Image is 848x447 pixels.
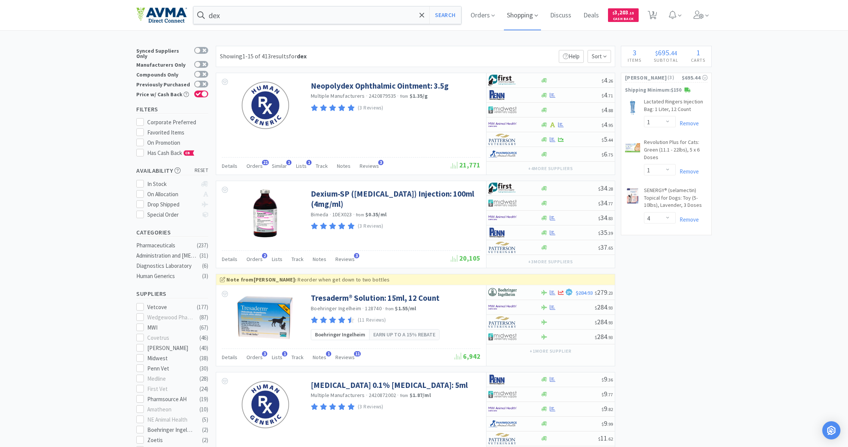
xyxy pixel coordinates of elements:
[147,210,198,219] div: Special Order
[200,364,208,373] div: ( 30 )
[195,167,209,175] span: reset
[358,104,383,112] p: (3 Reviews)
[607,406,613,412] span: . 82
[311,92,365,99] a: Multiple Manufacturers
[524,163,577,174] button: +4more suppliers
[296,163,307,169] span: Lists
[488,287,517,298] img: 730db3968b864e76bcafd0174db25112_22.png
[547,12,574,19] a: Discuss
[383,305,384,312] span: ·
[602,78,604,84] span: $
[607,122,613,128] span: . 95
[607,290,613,296] span: . 23
[455,352,480,361] span: 6,942
[569,290,572,294] span: %
[607,78,613,84] span: . 26
[369,92,396,99] span: 2420879535
[184,151,192,155] span: CB
[595,334,597,340] span: $
[335,256,355,263] span: Reviews
[488,418,517,430] img: 7915dbd3f8974342a4dc3feb8efc1740_58.png
[595,290,597,296] span: $
[360,163,379,169] span: Reviews
[358,222,383,230] p: (3 Reviews)
[147,364,194,373] div: Penn Vet
[607,305,613,311] span: . 93
[147,333,194,342] div: Covetrus
[200,323,208,332] div: ( 67 )
[262,253,267,258] span: 2
[147,374,194,383] div: Medline
[232,293,298,342] img: 3aa26ebfe3374d17afd914baddcdd2a2_309595.png
[676,216,699,223] a: Remove
[147,313,194,322] div: Wedgewood Pharmacy
[200,313,208,322] div: ( 87 )
[607,320,613,325] span: . 93
[608,5,639,25] a: $3,203.15Cash Back
[602,93,604,98] span: $
[602,389,613,398] span: 9
[220,275,611,284] div: Reorder when get down to two bottles
[147,395,194,404] div: Pharmsource AH
[291,256,304,263] span: Track
[246,163,263,169] span: Orders
[559,50,584,63] p: Help
[356,212,364,217] span: from
[136,61,190,67] div: Manufacturers Only
[220,52,307,61] div: Showing 1-15 of 413 results
[306,160,312,165] span: 1
[644,139,708,164] a: Revolution Plus for Cats: Green (11.1 - 22lbs), 5 x 6 Doses
[488,302,517,313] img: f6b2451649754179b5b4e0c70c3f7cb0_2.png
[147,118,209,127] div: Corporate Preferred
[147,303,194,312] div: Vetcove
[607,216,613,221] span: . 83
[241,81,290,130] img: c84cb5e52e1e444cba68636192764a4e_158326.png
[136,7,187,23] img: e4e33dab9f054f5782a47901c742baa9_102.png
[354,351,361,356] span: 11
[200,395,208,404] div: ( 19 )
[429,6,461,24] button: Search
[658,48,669,57] span: 695
[366,92,368,99] span: ·
[193,6,461,24] input: Search by item, sku, manufacturer, ingredient, size...
[488,148,517,160] img: 7915dbd3f8974342a4dc3feb8efc1740_58.png
[202,425,208,434] div: ( 2 )
[607,245,613,251] span: . 65
[311,211,329,218] a: Bimeda
[136,289,208,298] h5: Suppliers
[136,241,198,250] div: Pharmaceuticals
[607,334,613,340] span: . 93
[202,415,208,424] div: ( 5 )
[366,392,368,399] span: ·
[524,256,577,267] button: +3more suppliers
[400,393,408,398] span: from
[488,197,517,209] img: 4dd14cff54a648ac9e977f0c5da9bc2e_5.png
[671,49,677,57] span: 44
[286,160,291,165] span: 1
[397,92,399,99] span: ·
[136,47,190,59] div: Synced Suppliers Only
[289,52,307,60] span: for
[488,331,517,342] img: 4dd14cff54a648ac9e977f0c5da9bc2e_5.png
[200,251,208,260] div: ( 31 )
[358,316,386,324] p: (11 Reviews)
[602,91,613,99] span: 4
[222,354,237,361] span: Details
[676,168,699,175] a: Remove
[625,140,640,155] img: e3a6682329a741b69d9c714cfa93364c_590343.jpeg
[147,425,194,434] div: Boehringer Ingelheim
[567,291,572,294] span: 2
[147,128,209,137] div: Favorited Items
[147,149,195,156] span: Has Cash Back
[197,241,208,250] div: ( 237 )
[602,404,613,413] span: 9
[628,11,634,16] span: . 15
[200,384,208,394] div: ( 24 )
[602,406,604,412] span: $
[147,138,209,147] div: On Promotion
[311,380,468,390] a: [MEDICAL_DATA] 0.1% [MEDICAL_DATA]: 5ml
[595,303,613,311] span: 284
[202,272,208,281] div: ( 3 )
[676,120,699,127] a: Remove
[598,436,600,442] span: $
